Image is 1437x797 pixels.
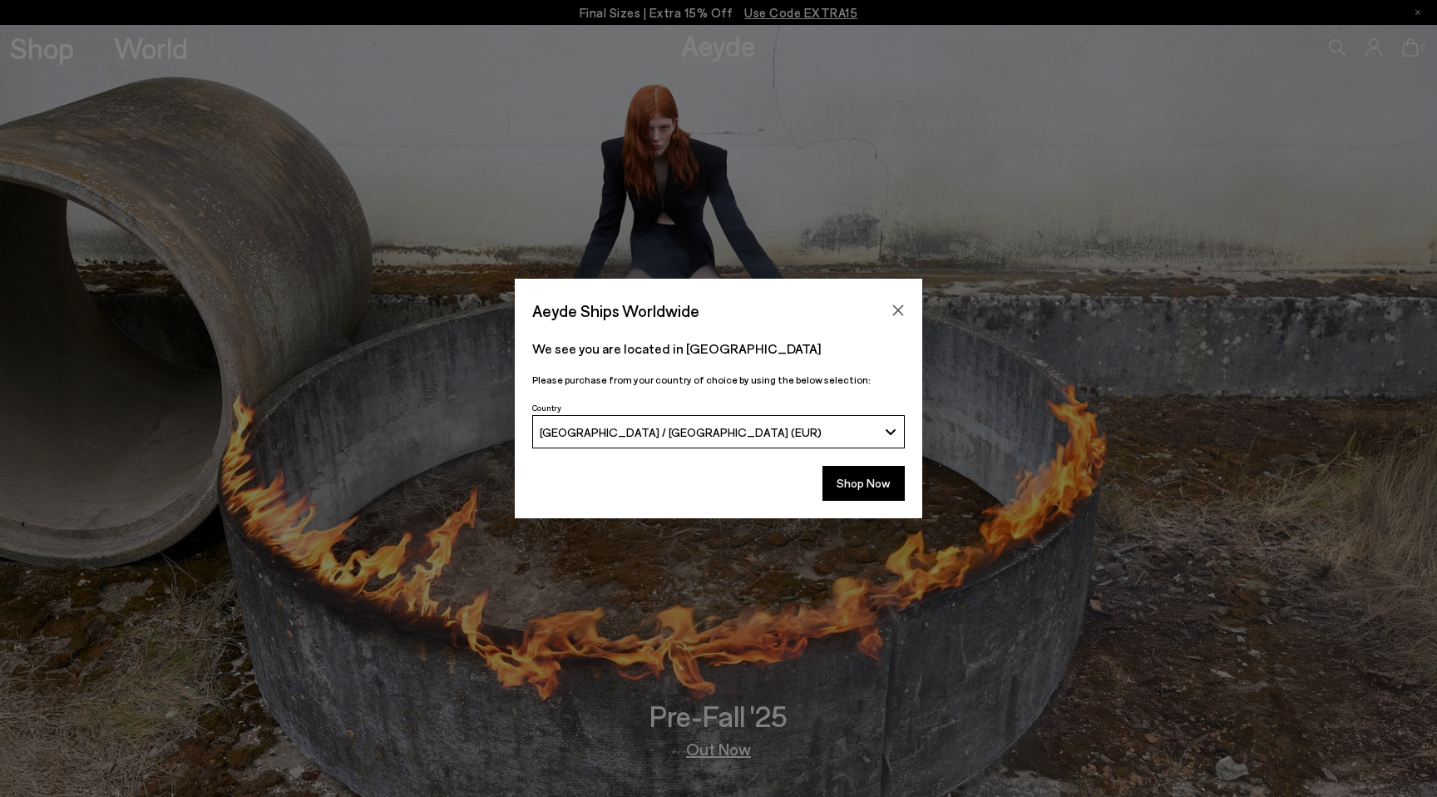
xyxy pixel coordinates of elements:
span: [GEOGRAPHIC_DATA] / [GEOGRAPHIC_DATA] (EUR) [540,425,822,439]
button: Close [886,298,911,323]
span: Aeyde Ships Worldwide [532,296,699,325]
span: Country [532,403,561,413]
p: We see you are located in [GEOGRAPHIC_DATA] [532,339,905,359]
p: Please purchase from your country of choice by using the below selection: [532,372,905,388]
button: Shop Now [822,466,905,501]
